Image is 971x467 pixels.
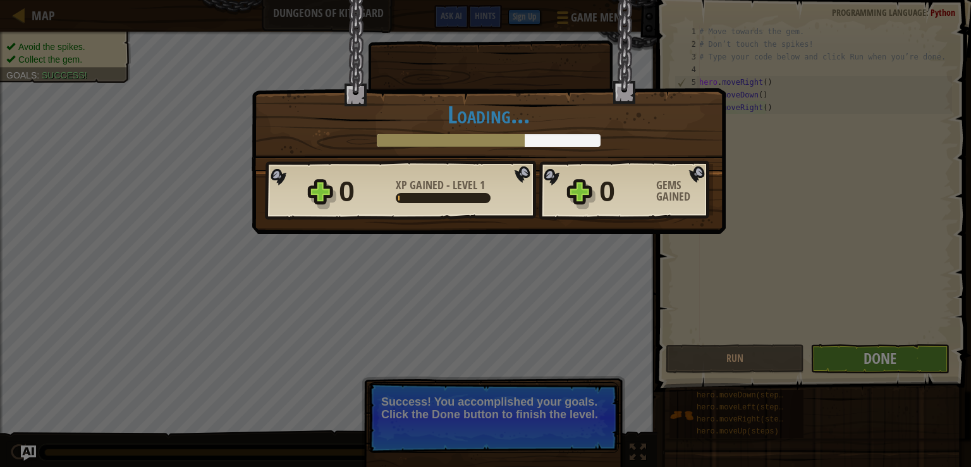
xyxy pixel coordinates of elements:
div: 0 [599,171,649,212]
div: 0 [339,171,388,212]
div: - [396,180,485,191]
h1: Loading... [265,101,712,128]
span: 1 [480,177,485,193]
div: Gems Gained [656,180,713,202]
span: Level [450,177,480,193]
span: XP Gained [396,177,446,193]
